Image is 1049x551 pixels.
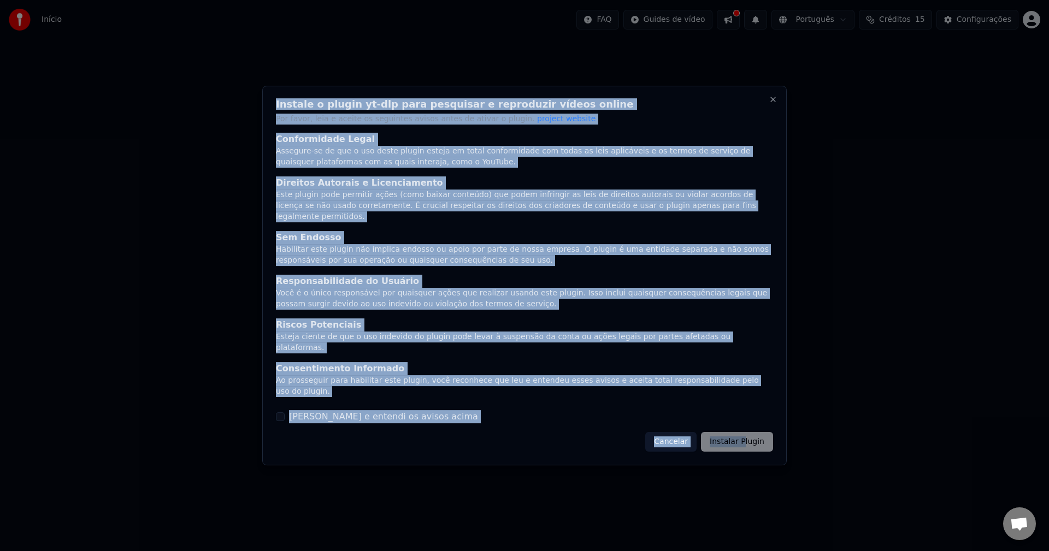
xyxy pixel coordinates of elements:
[276,133,773,146] div: Conformidade Legal
[645,432,697,452] button: Cancelar
[276,318,773,331] div: Riscos Potenciais
[276,275,773,288] div: Responsabilidade do Usuário
[276,114,773,125] p: Por favor, leia e aceite os seguintes avisos antes de ativar o plugin.
[276,177,773,190] div: Direitos Autorais e Licenciamento
[276,146,773,168] div: Assegure-se de que o uso deste plugin esteja em total conformidade com todas as leis aplicáveis e...
[276,375,773,397] div: Ao prosseguir para habilitar este plugin, você reconhece que leu e entendeu esses avisos e aceita...
[276,288,773,310] div: Você é o único responsável por quaisquer ações que realizar usando este plugin. Isso inclui quais...
[276,245,773,266] div: Habilitar este plugin não implica endosso ou apoio por parte de nossa empresa. O plugin é uma ent...
[276,99,773,109] h2: Instale o plugin yt-dlp para pesquisar e reproduzir vídeos online
[537,114,596,123] span: project website
[276,331,773,353] div: Esteja ciente de que o uso indevido do plugin pode levar à suspensão da conta ou ações legais por...
[276,362,773,375] div: Consentimento Informado
[276,190,773,223] div: Este plugin pode permitir ações (como baixar conteúdo) que podem infringir as leis de direitos au...
[276,232,773,245] div: Sem Endosso
[289,410,478,423] label: [PERSON_NAME] e entendi os avisos acima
